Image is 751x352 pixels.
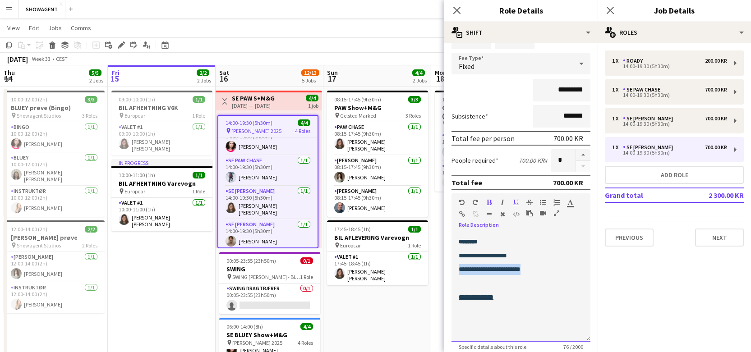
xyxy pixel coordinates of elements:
span: 4/4 [300,323,313,330]
span: Gelsted Marked [340,112,376,119]
div: 700.00 KR x [519,156,547,165]
span: View [7,24,20,32]
span: 4 Roles [295,128,310,134]
td: 2 300.00 KR [687,188,744,202]
app-card-role: [PERSON_NAME]1/112:00-14:00 (2h)[PERSON_NAME] [4,252,105,283]
span: 1 Role [192,188,205,195]
div: 700.00 KR [705,144,727,151]
a: View [4,22,23,34]
button: Bold [486,199,492,206]
app-card-role: PAW CHASE1/108:15-17:45 (9h30m)[PERSON_NAME] [PERSON_NAME] [PERSON_NAME] [327,122,428,155]
button: Increase [576,149,590,161]
app-card-role: INSTRUKTØR1/110:00-12:00 (2h)[PERSON_NAME] [4,186,105,217]
span: 18 [433,73,447,84]
span: 4/4 [298,119,310,126]
h3: SE PAW S+M&G [232,94,275,102]
td: Grand total [605,188,687,202]
app-job-card: 09:00-10:00 (1h)1/1BIL AFHENTNING V6K Europcar1 RoleValet #11/109:00-10:00 (1h)[PERSON_NAME] [PER... [111,91,212,155]
app-card-role: INSTRUKTØR1/110:00-13:00 (3h)[PERSON_NAME] [435,161,536,192]
app-card-role: Valet #11/109:00-10:00 (1h)[PERSON_NAME] [PERSON_NAME] [PERSON_NAME] [111,122,212,155]
h3: PAW Show+M&G [327,104,428,112]
h3: GURLI prøve ([PERSON_NAME]) [435,104,536,120]
span: 09:00-10:00 (1h) [119,96,155,103]
span: 2/2 [85,226,97,233]
div: 1 x [612,58,623,64]
span: 00:05-23:55 (23h50m) [226,257,276,264]
app-card-role: [PERSON_NAME]1/108:15-17:45 (9h30m)[PERSON_NAME] [327,186,428,217]
app-card-role: SE [PERSON_NAME]1/114:00-19:30 (5h30m)[PERSON_NAME] [PERSON_NAME] [PERSON_NAME] [218,186,318,219]
span: [PERSON_NAME] 2025 [232,339,282,346]
span: 1 Role [408,242,421,249]
span: Jobs [48,24,62,32]
span: 12/13 [301,69,319,76]
span: Fixed [459,62,475,71]
span: 0/1 [300,257,313,264]
div: 1 x [612,115,623,122]
span: Europcar [124,188,145,195]
app-job-card: 17:45-18:45 (1h)1/1BIL AFLEVERING Varevogn Europcar1 RoleValet #11/117:45-18:45 (1h)[PERSON_NAME]... [327,220,428,285]
span: 1/1 [408,226,421,233]
span: Sat [219,69,229,77]
button: Horizontal Line [486,210,492,218]
h3: BIL AFLEVERING Varevogn [327,233,428,242]
app-job-card: 14:00-19:30 (5h30m)4/4 [PERSON_NAME] 20254 RolesRoady1/114:00-19:30 (5h30m)[PERSON_NAME]SE PAW CH... [217,115,318,248]
span: 15 [110,73,120,84]
a: Edit [25,22,43,34]
div: SE [PERSON_NAME] [623,144,677,151]
label: People required [452,156,498,165]
div: 12:00-14:00 (2h)2/2[PERSON_NAME] prøve Showagent Studios2 Roles[PERSON_NAME]1/112:00-14:00 (2h)[P... [4,220,105,313]
app-job-card: 08:15-17:45 (9h30m)3/3PAW Show+M&G Gelsted Marked3 RolesPAW CHASE1/108:15-17:45 (9h30m)[PERSON_NA... [327,91,428,217]
div: 700.00 KR [705,87,727,93]
button: Redo [472,199,479,206]
div: 1 job [308,101,318,109]
app-card-role: BINGO1/110:00-12:00 (2h)[PERSON_NAME] [4,122,105,153]
div: In progress [111,159,212,166]
div: 2 Jobs [197,77,211,84]
span: 4/4 [306,95,318,101]
div: 700.00 KR [553,134,583,143]
span: Fri [111,69,120,77]
span: 3 Roles [82,112,97,119]
h3: Role Details [444,5,598,16]
app-card-role: SE PAW CHASE1/114:00-19:30 (5h30m)[PERSON_NAME] [218,155,318,186]
div: 5 Jobs [302,77,319,84]
span: Thu [4,69,15,77]
button: Insert video [540,210,546,217]
span: Mon [435,69,447,77]
button: Fullscreen [553,210,560,217]
span: 2 Roles [82,242,97,249]
div: 700.00 KR [705,115,727,122]
h3: SE BLUEY Show+M&G [219,331,320,339]
button: Ordered List [553,199,560,206]
span: Specific details about this role [452,343,534,350]
span: 1 Role [192,112,205,119]
div: SE [PERSON_NAME] [623,115,677,122]
button: Paste as plain text [526,210,533,217]
span: 10:00-13:00 (3h) [442,96,479,103]
span: Comms [71,24,91,32]
span: Europcar [340,242,361,249]
div: 00:05-23:55 (23h50m)0/1SWING SWING [PERSON_NAME] - Bluey, PAW, Gurli1 RoleSWING Dragtbærer0/100:0... [219,252,320,314]
div: Roles [598,22,751,43]
div: 200.00 KR [705,58,727,64]
h3: Job Details [598,5,751,16]
span: 4 Roles [298,339,313,346]
span: 3/3 [408,96,421,103]
button: HTML Code [513,210,519,218]
div: 1 x [612,87,623,93]
span: 1 Role [300,274,313,280]
span: 2/2 [197,69,209,76]
div: 2 Jobs [413,77,427,84]
div: 700.00 KR [553,178,583,187]
div: [DATE] → [DATE] [232,102,275,109]
app-job-card: 10:00-12:00 (2h)3/3BLUEY prøve (Bingo) Showagent Studios3 RolesBINGO1/110:00-12:00 (2h)[PERSON_NA... [4,91,105,217]
button: Underline [513,199,519,206]
div: 14:00-19:30 (5h30m) [612,93,727,97]
app-job-card: 10:00-13:00 (3h)2/2GURLI prøve ([PERSON_NAME]) Showagent Studios2 Roles[PERSON_NAME]1/110:00-13:0... [435,91,536,192]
